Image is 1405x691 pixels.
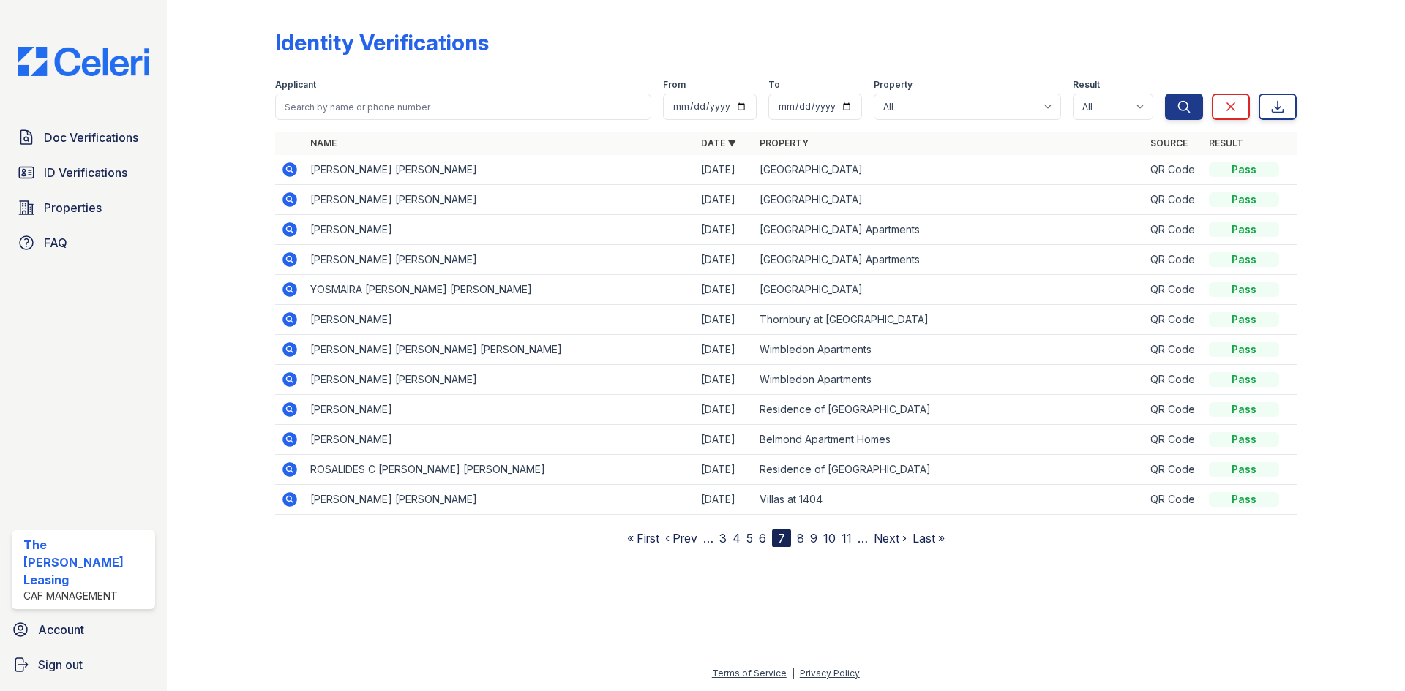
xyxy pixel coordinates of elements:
[695,215,754,245] td: [DATE]
[275,29,489,56] div: Identity Verifications
[304,485,695,515] td: [PERSON_NAME] [PERSON_NAME]
[712,668,787,679] a: Terms of Service
[797,531,804,545] a: 8
[754,155,1144,185] td: [GEOGRAPHIC_DATA]
[310,137,337,148] a: Name
[12,158,155,187] a: ID Verifications
[695,305,754,335] td: [DATE]
[695,455,754,485] td: [DATE]
[304,305,695,335] td: [PERSON_NAME]
[754,305,1144,335] td: Thornbury at [GEOGRAPHIC_DATA]
[810,531,817,545] a: 9
[38,656,83,673] span: Sign out
[1150,137,1188,148] a: Source
[695,335,754,365] td: [DATE]
[1209,462,1279,477] div: Pass
[38,621,84,638] span: Account
[1209,282,1279,297] div: Pass
[754,335,1144,365] td: Wimbledon Apartments
[695,245,754,275] td: [DATE]
[304,185,695,215] td: [PERSON_NAME] [PERSON_NAME]
[754,215,1144,245] td: [GEOGRAPHIC_DATA] Apartments
[1209,162,1279,177] div: Pass
[754,245,1144,275] td: [GEOGRAPHIC_DATA] Apartments
[304,425,695,455] td: [PERSON_NAME]
[1144,215,1203,245] td: QR Code
[44,234,67,252] span: FAQ
[1144,185,1203,215] td: QR Code
[760,137,809,148] a: Property
[1144,425,1203,455] td: QR Code
[275,94,651,120] input: Search by name or phone number
[754,485,1144,515] td: Villas at 1404
[304,335,695,365] td: [PERSON_NAME] [PERSON_NAME] [PERSON_NAME]
[754,185,1144,215] td: [GEOGRAPHIC_DATA]
[44,129,138,146] span: Doc Verifications
[1209,432,1279,447] div: Pass
[6,615,161,644] a: Account
[304,395,695,425] td: [PERSON_NAME]
[6,47,161,76] img: CE_Logo_Blue-a8612792a0a2168367f1c8372b55b34899dd931a85d93a1a3d3e32e68fde9ad4.png
[304,455,695,485] td: ROSALIDES C [PERSON_NAME] [PERSON_NAME]
[1073,79,1100,91] label: Result
[695,155,754,185] td: [DATE]
[1144,335,1203,365] td: QR Code
[1144,365,1203,395] td: QR Code
[1209,137,1243,148] a: Result
[695,485,754,515] td: [DATE]
[874,79,913,91] label: Property
[1144,395,1203,425] td: QR Code
[754,455,1144,485] td: Residence of [GEOGRAPHIC_DATA]
[1209,492,1279,507] div: Pass
[695,275,754,305] td: [DATE]
[913,531,945,545] a: Last »
[695,425,754,455] td: [DATE]
[754,395,1144,425] td: Residence of [GEOGRAPHIC_DATA]
[719,531,727,545] a: 3
[1209,372,1279,387] div: Pass
[44,164,127,181] span: ID Verifications
[1209,402,1279,417] div: Pass
[800,668,860,679] a: Privacy Policy
[304,365,695,395] td: [PERSON_NAME] [PERSON_NAME]
[874,531,907,545] a: Next ›
[792,668,795,679] div: |
[733,531,741,545] a: 4
[858,529,868,547] span: …
[23,589,149,603] div: CAF Management
[304,215,695,245] td: [PERSON_NAME]
[1209,342,1279,357] div: Pass
[12,123,155,152] a: Doc Verifications
[1209,252,1279,267] div: Pass
[695,185,754,215] td: [DATE]
[746,531,753,545] a: 5
[627,531,659,545] a: « First
[12,228,155,257] a: FAQ
[695,395,754,425] td: [DATE]
[304,245,695,275] td: [PERSON_NAME] [PERSON_NAME]
[754,275,1144,305] td: [GEOGRAPHIC_DATA]
[754,365,1144,395] td: Wimbledon Apartments
[665,531,697,545] a: ‹ Prev
[703,529,713,547] span: …
[6,650,161,679] a: Sign out
[304,275,695,305] td: YOSMAIRA [PERSON_NAME] [PERSON_NAME]
[304,155,695,185] td: [PERSON_NAME] [PERSON_NAME]
[1144,275,1203,305] td: QR Code
[1209,312,1279,327] div: Pass
[695,365,754,395] td: [DATE]
[275,79,316,91] label: Applicant
[1209,222,1279,237] div: Pass
[1144,455,1203,485] td: QR Code
[12,193,155,222] a: Properties
[701,137,736,148] a: Date ▼
[1144,245,1203,275] td: QR Code
[754,425,1144,455] td: Belmond Apartment Homes
[44,199,102,216] span: Properties
[768,79,780,91] label: To
[663,79,686,91] label: From
[759,531,766,545] a: 6
[842,531,852,545] a: 11
[1144,485,1203,515] td: QR Code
